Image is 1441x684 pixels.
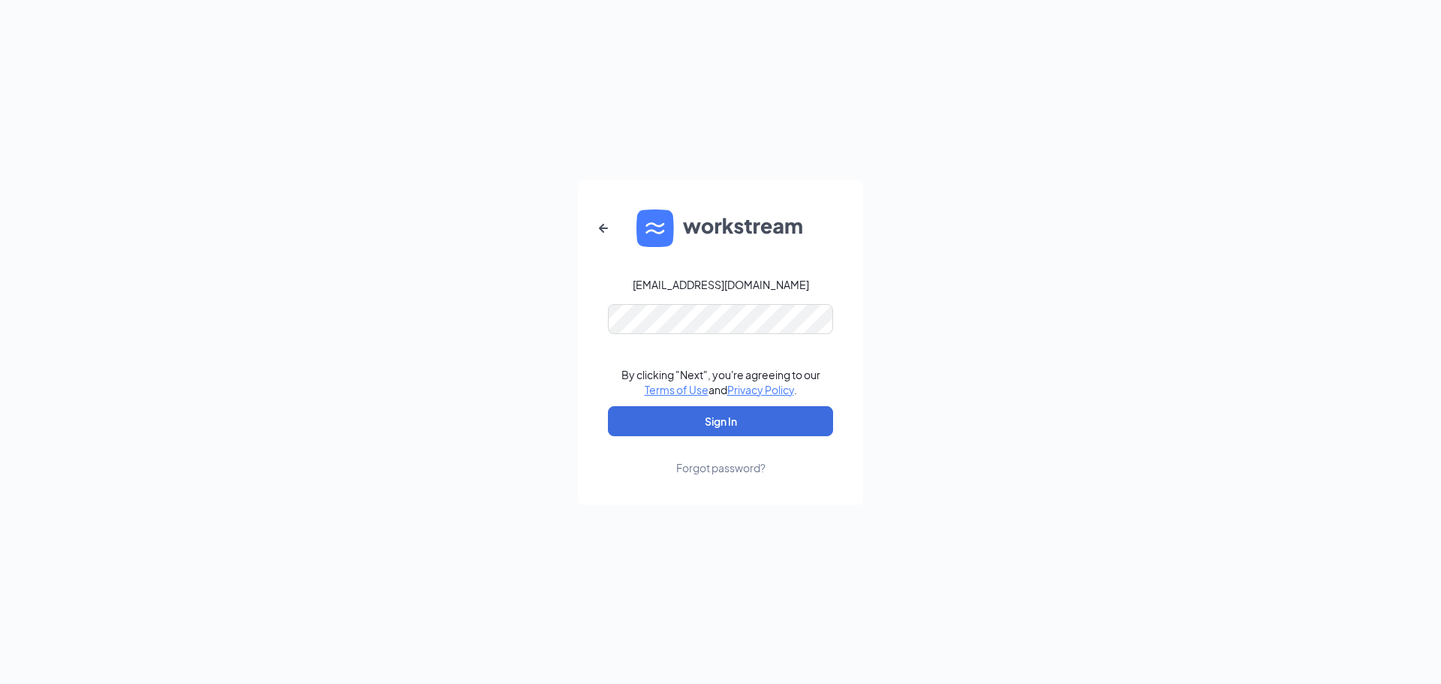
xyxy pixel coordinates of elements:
[676,460,766,475] div: Forgot password?
[608,406,833,436] button: Sign In
[633,277,809,292] div: [EMAIL_ADDRESS][DOMAIN_NAME]
[645,383,708,396] a: Terms of Use
[621,367,820,397] div: By clicking "Next", you're agreeing to our and .
[594,219,612,237] svg: ArrowLeftNew
[585,210,621,246] button: ArrowLeftNew
[636,209,805,247] img: WS logo and Workstream text
[727,383,794,396] a: Privacy Policy
[676,436,766,475] a: Forgot password?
